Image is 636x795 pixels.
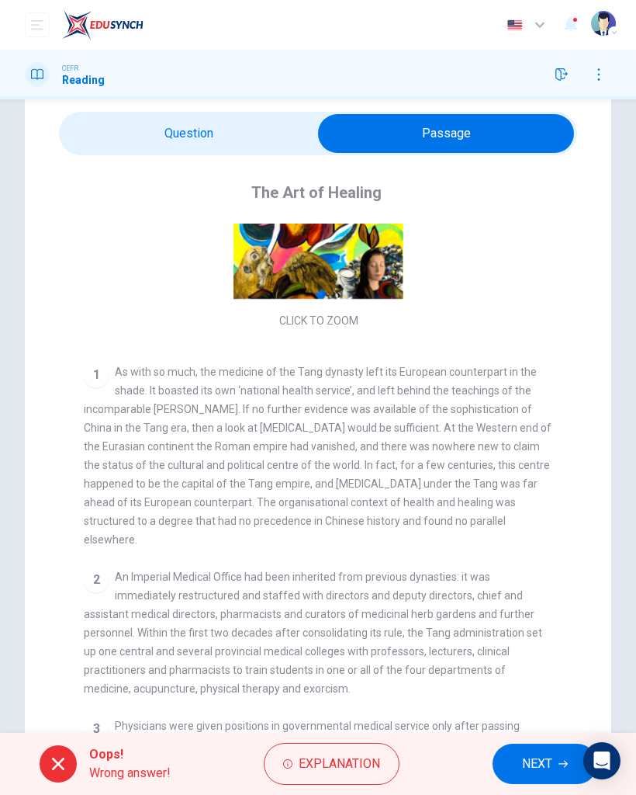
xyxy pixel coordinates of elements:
h1: Reading [62,74,105,86]
img: Profile picture [591,11,616,36]
span: Oops! [89,745,171,764]
div: 1 [84,363,109,387]
span: CEFR [62,63,78,74]
span: As with so much, the medicine of the Tang dynasty left its European counterpart in the shade. It ... [84,366,551,546]
img: ELTC logo [62,9,143,40]
span: Explanation [299,753,380,775]
button: Explanation [264,743,399,785]
span: NEXT [522,753,552,775]
div: 3 [84,717,109,741]
h4: The Art of Healing [251,180,382,205]
div: Open Intercom Messenger [583,742,620,779]
button: NEXT [493,744,597,784]
img: en [505,19,524,31]
button: open mobile menu [25,12,50,37]
span: Wrong answer! [89,764,171,783]
span: An Imperial Medical Office had been inherited from previous dynasties: it was immediately restruc... [84,571,542,695]
div: 2 [84,568,109,592]
span: Physicians were given positions in governmental medical service only after passing qualifying exa... [84,720,552,769]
